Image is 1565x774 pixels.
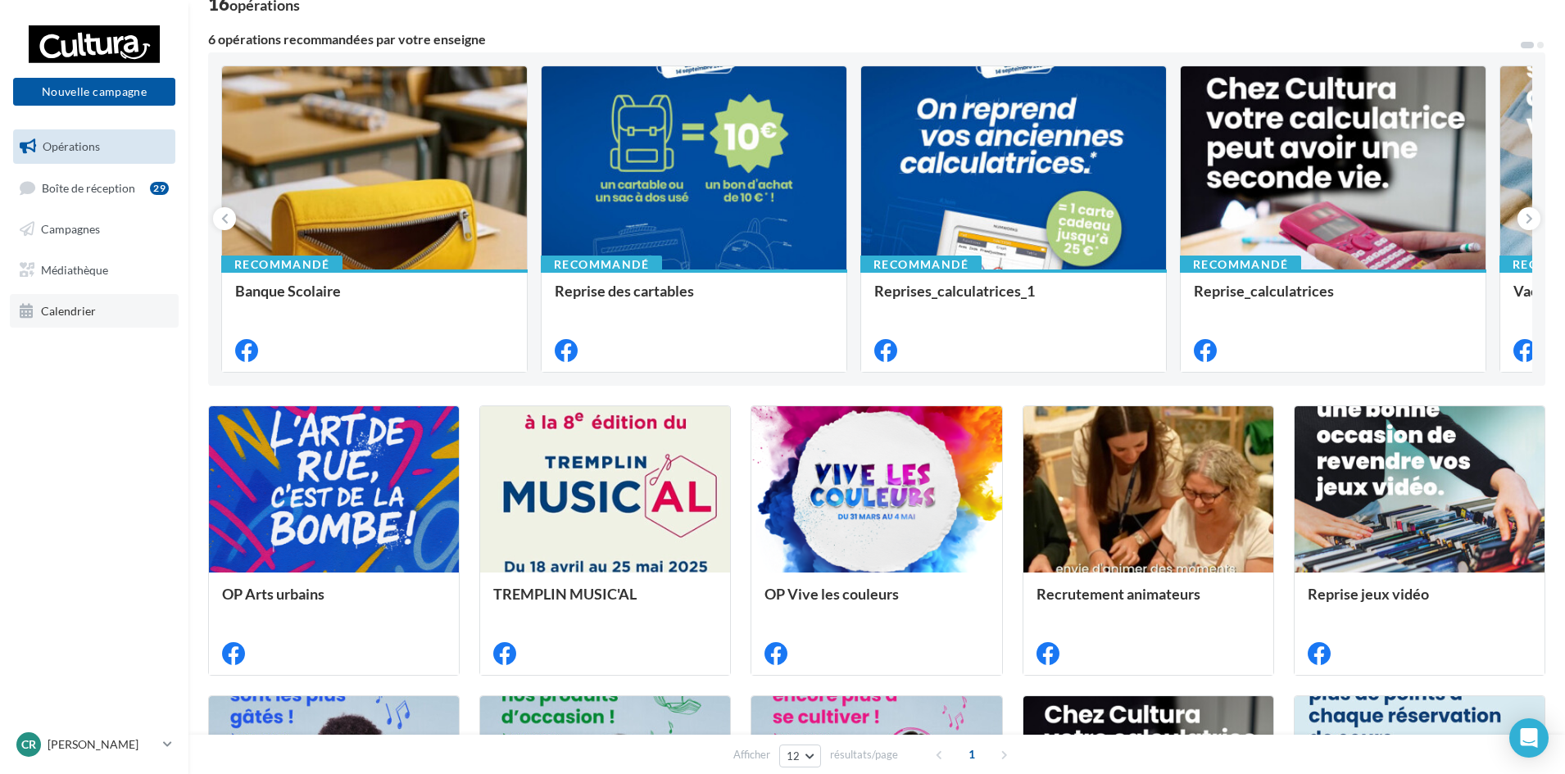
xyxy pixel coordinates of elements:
[787,749,801,763] span: 12
[41,263,108,277] span: Médiathèque
[48,736,156,753] p: [PERSON_NAME]
[555,282,694,300] span: Reprise des cartables
[1194,282,1334,300] span: Reprise_calculatrices
[10,294,179,328] a: Calendrier
[13,729,175,760] a: CR [PERSON_NAME]
[1509,718,1549,758] div: Open Intercom Messenger
[764,585,899,603] span: OP Vive les couleurs
[10,212,179,247] a: Campagnes
[1180,256,1301,274] div: Recommandé
[221,256,342,274] div: Recommandé
[860,256,982,274] div: Recommandé
[222,585,324,603] span: OP Arts urbains
[541,256,662,274] div: Recommandé
[150,182,169,195] div: 29
[13,78,175,106] button: Nouvelle campagne
[1308,585,1429,603] span: Reprise jeux vidéo
[208,33,1519,46] div: 6 opérations recommandées par votre enseigne
[41,222,100,236] span: Campagnes
[21,736,36,753] span: CR
[43,139,100,153] span: Opérations
[493,585,637,603] span: TREMPLIN MUSIC'AL
[959,741,985,767] span: 1
[10,253,179,287] a: Médiathèque
[235,282,341,300] span: Banque Scolaire
[10,129,179,164] a: Opérations
[830,747,898,763] span: résultats/page
[733,747,770,763] span: Afficher
[42,180,135,194] span: Boîte de réception
[874,282,1035,300] span: Reprises_calculatrices_1
[779,745,821,767] button: 12
[10,170,179,206] a: Boîte de réception29
[41,303,96,317] span: Calendrier
[1037,585,1200,603] span: Recrutement animateurs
